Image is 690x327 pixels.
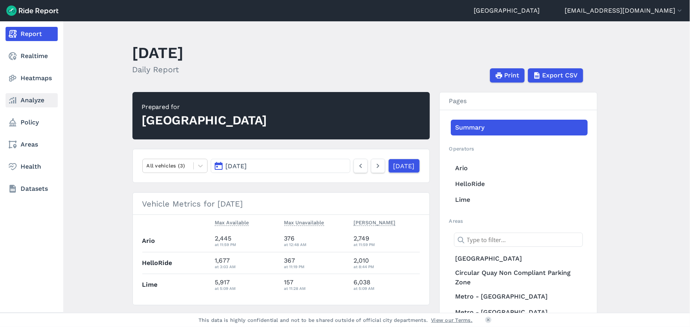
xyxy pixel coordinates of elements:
div: at 11:59 PM [354,241,420,248]
a: Metro - [GEOGRAPHIC_DATA] [451,304,588,320]
button: Export CSV [528,68,583,83]
a: Health [6,160,58,174]
a: [DATE] [388,159,420,173]
input: Type to filter... [454,233,583,247]
span: Export CSV [543,71,578,80]
div: 367 [284,256,348,270]
a: Analyze [6,93,58,107]
a: [GEOGRAPHIC_DATA] [474,6,540,15]
div: 1,677 [215,256,278,270]
div: at 8:44 PM [354,263,420,270]
div: at 12:48 AM [284,241,348,248]
span: [PERSON_NAME] [354,218,395,226]
div: [GEOGRAPHIC_DATA] [142,112,267,129]
a: Policy [6,115,58,130]
a: Heatmaps [6,71,58,85]
a: Realtime [6,49,58,63]
span: Max Available [215,218,249,226]
span: Max Unavailable [284,218,324,226]
div: 157 [284,278,348,292]
button: Max Available [215,218,249,227]
span: [DATE] [225,162,247,170]
div: at 11:19 PM [284,263,348,270]
div: at 5:09 AM [215,285,278,292]
a: Report [6,27,58,41]
th: Ario [142,230,212,252]
h3: Pages [440,92,597,110]
a: Ario [451,160,588,176]
a: Areas [6,137,58,152]
th: Lime [142,274,212,295]
div: Prepared for [142,102,267,112]
h2: Daily Report [132,64,184,75]
a: Lime [451,192,588,208]
div: at 11:59 PM [215,241,278,248]
a: Datasets [6,182,58,196]
button: [EMAIL_ADDRESS][DOMAIN_NAME] [565,6,684,15]
a: Metro - [GEOGRAPHIC_DATA] [451,289,588,304]
h2: Operators [449,145,588,152]
a: Summary [451,120,588,135]
h3: Vehicle Metrics for [DATE] [133,193,429,215]
th: HelloRide [142,252,212,274]
div: 2,749 [354,234,420,248]
a: View our Terms. [431,316,473,324]
div: at 11:28 AM [284,285,348,292]
h2: Areas [449,217,588,225]
a: HelloRide [451,176,588,192]
button: [DATE] [211,159,350,173]
div: at 3:03 AM [215,263,278,270]
div: 376 [284,234,348,248]
div: 6,038 [354,278,420,292]
button: [PERSON_NAME] [354,218,395,227]
div: at 5:09 AM [354,285,420,292]
button: Print [490,68,525,83]
h1: [DATE] [132,42,184,64]
div: 2,445 [215,234,278,248]
img: Ride Report [6,6,59,16]
a: [GEOGRAPHIC_DATA] [451,251,588,267]
div: 5,917 [215,278,278,292]
a: Circular Quay Non Compliant Parking Zone [451,267,588,289]
button: Max Unavailable [284,218,324,227]
div: 2,010 [354,256,420,270]
span: Print [505,71,520,80]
